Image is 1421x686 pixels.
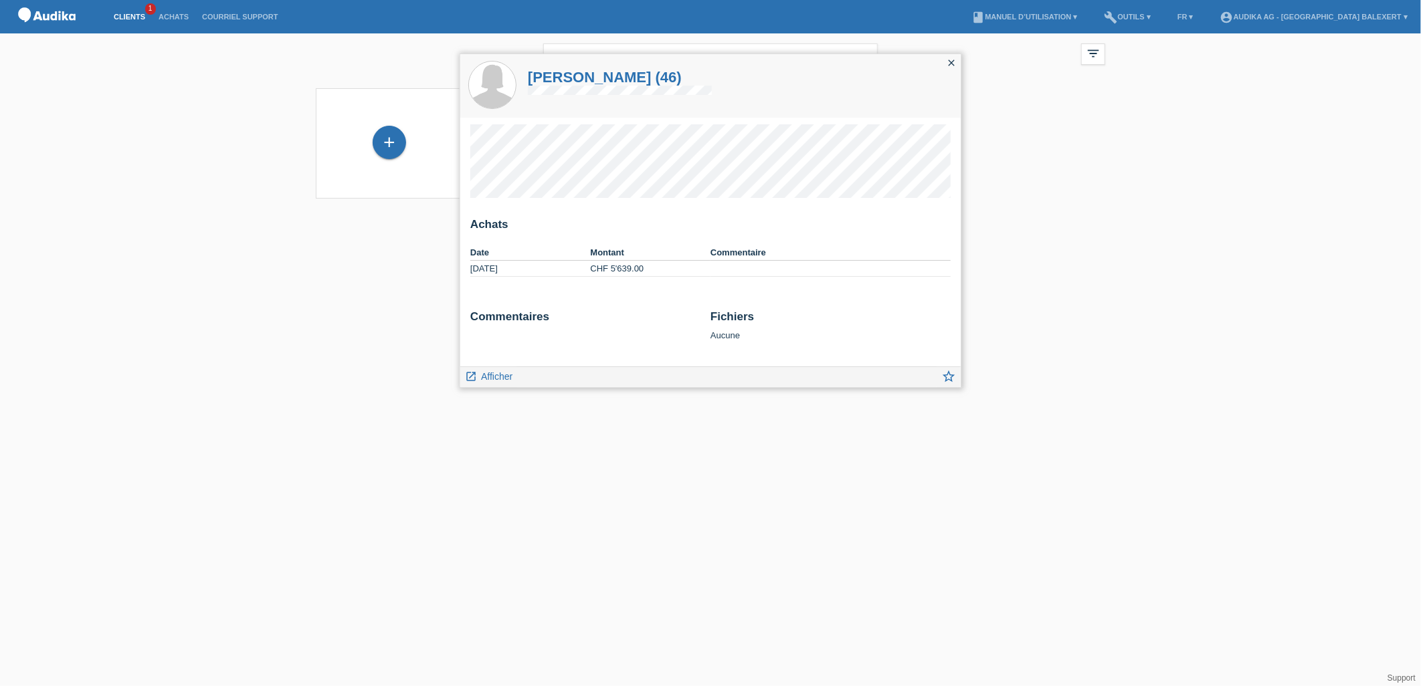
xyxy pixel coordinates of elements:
[152,13,195,21] a: Achats
[470,261,591,277] td: [DATE]
[1171,13,1200,21] a: FR ▾
[591,261,711,277] td: CHF 5'639.00
[710,245,951,261] th: Commentaire
[1220,11,1234,24] i: account_circle
[470,310,700,330] h2: Commentaires
[1105,11,1118,24] i: build
[941,369,956,384] i: star_border
[13,26,80,36] a: POS — MF Group
[1388,673,1416,683] a: Support
[373,131,405,154] div: Enregistrer le client
[971,11,985,24] i: book
[470,245,591,261] th: Date
[710,310,951,340] div: Aucune
[1214,13,1414,21] a: account_circleAudika AG - [GEOGRAPHIC_DATA] Balexert ▾
[481,371,512,382] span: Afficher
[465,370,477,382] i: launch
[710,310,951,330] h2: Fichiers
[107,13,152,21] a: Clients
[965,13,1084,21] a: bookManuel d’utilisation ▾
[855,51,871,67] i: close
[470,218,951,238] h2: Achats
[528,69,712,86] a: [PERSON_NAME] (46)
[941,370,956,387] a: star_border
[145,3,156,15] span: 1
[465,367,512,384] a: launch Afficher
[1098,13,1157,21] a: buildOutils ▾
[1086,46,1101,61] i: filter_list
[591,245,711,261] th: Montant
[543,43,878,75] input: Recherche...
[195,13,284,21] a: Courriel Support
[946,58,957,68] i: close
